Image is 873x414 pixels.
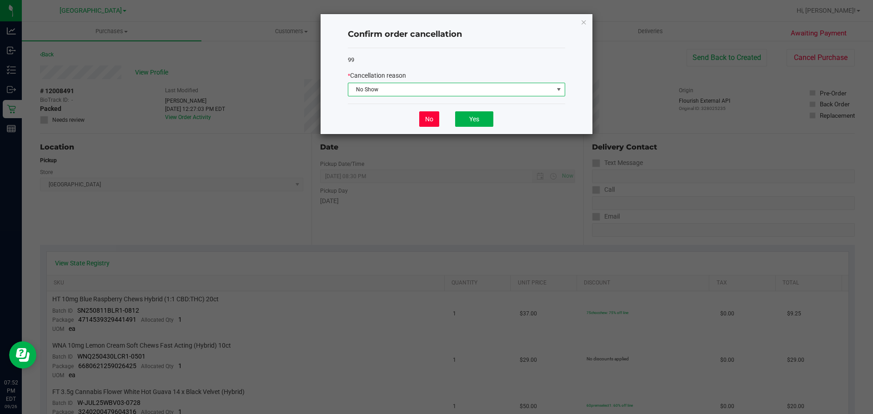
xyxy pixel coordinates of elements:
iframe: Resource center [9,341,36,369]
h4: Confirm order cancellation [348,29,565,40]
button: Close [581,16,587,27]
span: No Show [348,83,553,96]
button: No [419,111,439,127]
span: 99 [348,56,354,63]
span: Cancellation reason [350,72,406,79]
button: Yes [455,111,493,127]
